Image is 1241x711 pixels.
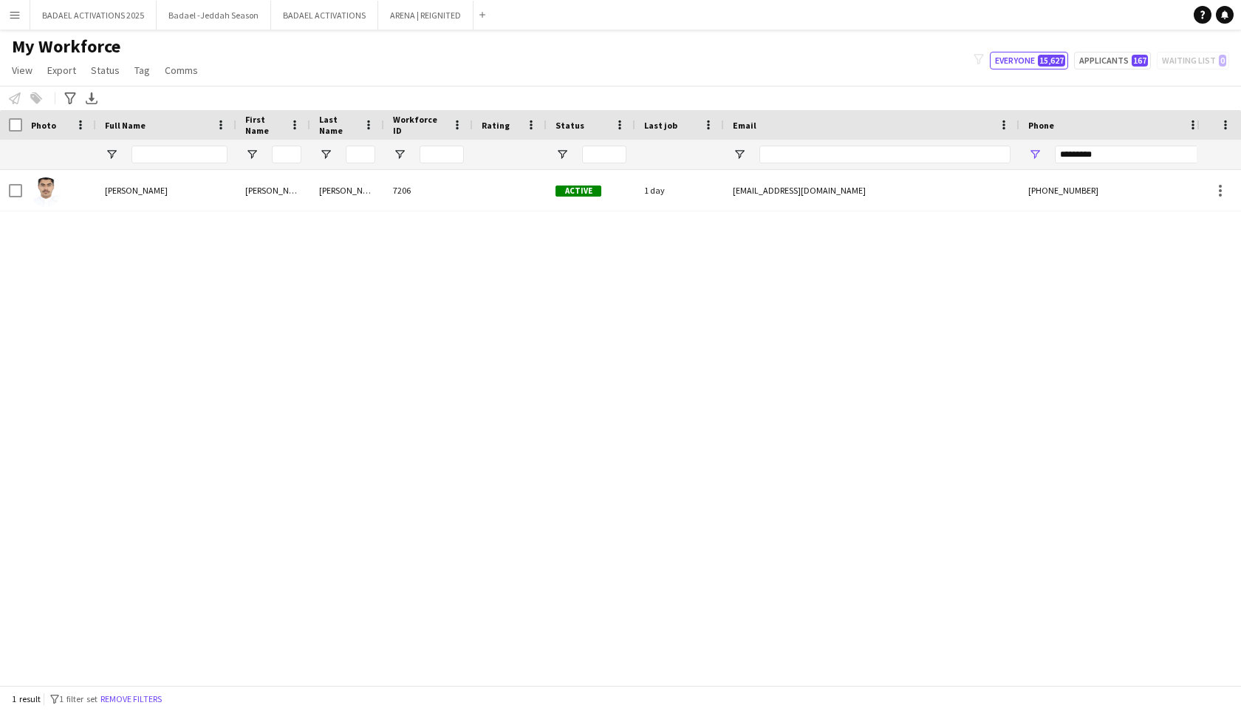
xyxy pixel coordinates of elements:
[990,52,1068,69] button: Everyone15,627
[346,146,375,163] input: Last Name Filter Input
[31,120,56,131] span: Photo
[393,114,446,136] span: Workforce ID
[31,177,61,207] img: Ahmed Khadher
[236,170,310,211] div: [PERSON_NAME]
[733,120,756,131] span: Email
[245,148,259,161] button: Open Filter Menu
[1028,148,1042,161] button: Open Filter Menu
[30,1,157,30] button: BADAEL ACTIVATIONS 2025
[555,186,601,197] span: Active
[310,170,384,211] div: [PERSON_NAME]
[41,61,82,80] a: Export
[6,61,38,80] a: View
[582,146,626,163] input: Status Filter Input
[733,148,746,161] button: Open Filter Menu
[98,691,165,707] button: Remove filters
[1132,55,1148,67] span: 167
[12,35,120,58] span: My Workforce
[105,148,118,161] button: Open Filter Menu
[1019,170,1208,211] div: [PHONE_NUMBER]
[12,64,33,77] span: View
[319,114,358,136] span: Last Name
[393,148,406,161] button: Open Filter Menu
[759,146,1011,163] input: Email Filter Input
[59,693,98,704] span: 1 filter set
[724,170,1019,211] div: [EMAIL_ADDRESS][DOMAIN_NAME]
[272,146,301,163] input: First Name Filter Input
[635,170,724,211] div: 1 day
[165,64,198,77] span: Comms
[555,148,569,161] button: Open Filter Menu
[1055,146,1200,163] input: Phone Filter Input
[105,185,168,196] span: [PERSON_NAME]
[105,120,146,131] span: Full Name
[1038,55,1065,67] span: 15,627
[131,146,228,163] input: Full Name Filter Input
[61,89,79,107] app-action-btn: Advanced filters
[85,61,126,80] a: Status
[157,1,271,30] button: Badael -Jeddah Season
[245,114,284,136] span: First Name
[83,89,100,107] app-action-btn: Export XLSX
[47,64,76,77] span: Export
[134,64,150,77] span: Tag
[1028,120,1054,131] span: Phone
[271,1,378,30] button: BADAEL ACTIVATIONS
[378,1,474,30] button: ARENA | REIGNITED
[129,61,156,80] a: Tag
[91,64,120,77] span: Status
[159,61,204,80] a: Comms
[319,148,332,161] button: Open Filter Menu
[482,120,510,131] span: Rating
[644,120,677,131] span: Last job
[384,170,473,211] div: 7206
[1074,52,1151,69] button: Applicants167
[420,146,464,163] input: Workforce ID Filter Input
[555,120,584,131] span: Status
